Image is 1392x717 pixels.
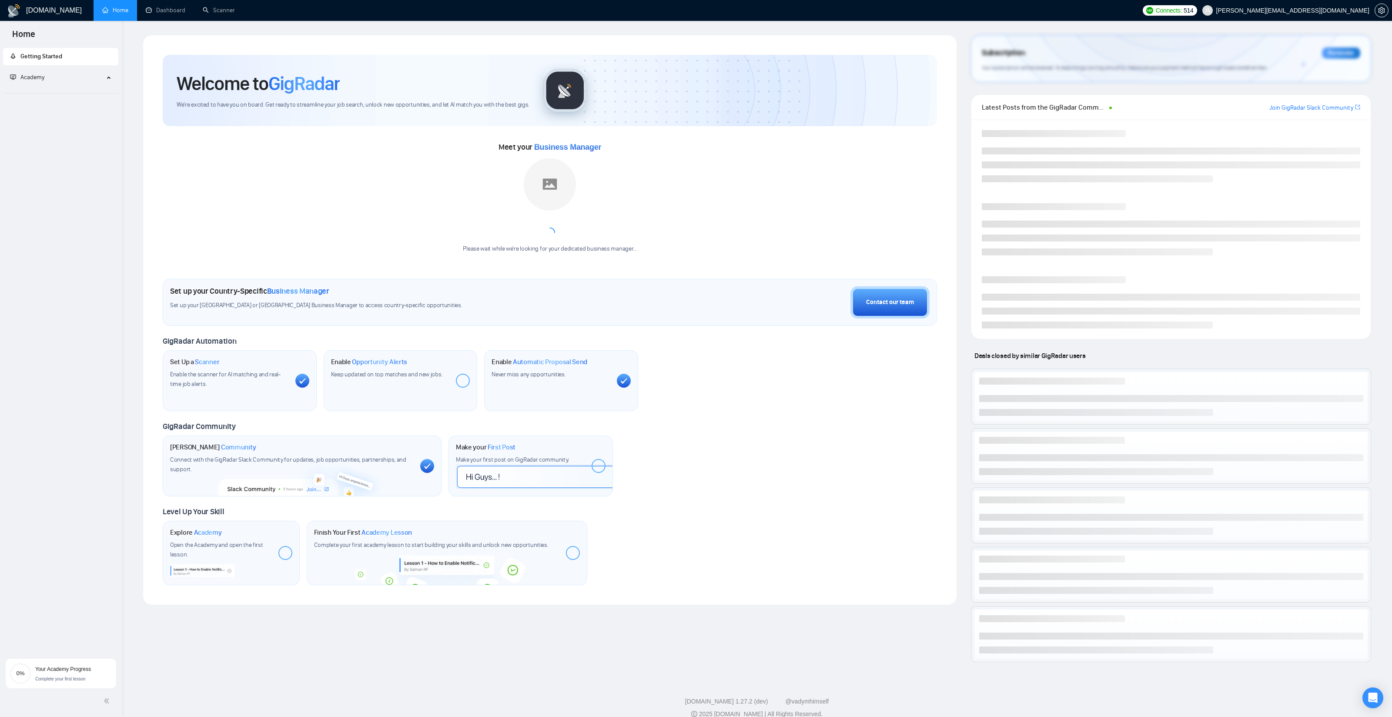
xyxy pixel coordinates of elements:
[785,698,829,705] a: @vadymhimself
[361,528,412,537] span: Academy Lesson
[146,7,185,14] a: dashboardDashboard
[524,158,576,211] img: placeholder.png
[1156,6,1182,15] span: Connects:
[35,666,91,672] span: Your Academy Progress
[1355,104,1360,111] span: export
[177,72,340,95] h1: Welcome to
[7,4,21,18] img: logo
[195,358,219,366] span: Scanner
[1205,7,1211,13] span: user
[170,371,281,388] span: Enable the scanner for AI matching and real-time job alerts.
[534,143,601,151] span: Business Manager
[1355,103,1360,111] a: export
[1375,7,1388,14] span: setting
[35,677,86,681] span: Complete your first lesson
[1322,47,1360,59] div: Reminder
[458,245,642,253] div: Please wait while we're looking for your dedicated business manager...
[513,358,587,366] span: Automatic Proposal Send
[10,74,16,80] span: fund-projection-screen
[314,541,549,549] span: Complete your first academy lesson to start building your skills and unlock new opportunities.
[331,358,408,366] h1: Enable
[170,358,219,366] h1: Set Up a
[267,286,329,296] span: Business Manager
[3,48,118,65] li: Getting Started
[10,53,16,59] span: rocket
[691,711,697,717] span: copyright
[1375,7,1389,14] a: setting
[1375,3,1389,17] button: setting
[352,358,407,366] span: Opportunity Alerts
[163,507,224,516] span: Level Up Your Skill
[170,541,263,558] span: Open the Academy and open the first lesson.
[170,286,329,296] h1: Set up your Country-Specific
[10,670,31,676] span: 0%
[219,456,385,496] img: slackcommunity-bg.png
[1184,6,1193,15] span: 514
[10,74,44,81] span: Academy
[982,46,1025,60] span: Subscription
[314,528,412,537] h1: Finish Your First
[971,348,1089,363] span: Deals closed by similar GigRadar users
[543,69,587,112] img: gigradar-logo.png
[331,371,443,378] span: Keep updated on top matches and new jobs.
[170,528,222,537] h1: Explore
[982,102,1107,113] span: Latest Posts from the GigRadar Community
[499,142,601,152] span: Meet your
[982,64,1268,71] span: Your subscription will be renewed. To keep things running smoothly, make sure your payment method...
[170,443,256,452] h1: [PERSON_NAME]
[492,371,565,378] span: Never miss any opportunities.
[456,443,515,452] h1: Make your
[685,698,768,705] a: [DOMAIN_NAME] 1.27.2 (dev)
[102,7,128,14] a: homeHome
[866,298,914,307] div: Contact our team
[221,443,256,452] span: Community
[1146,7,1153,14] img: upwork-logo.png
[194,528,222,537] span: Academy
[349,556,545,585] img: academy-bg.png
[850,286,930,318] button: Contact our team
[488,443,515,452] span: First Post
[163,336,236,346] span: GigRadar Automation
[104,697,112,705] span: double-left
[3,90,118,95] li: Academy Homepage
[456,456,569,463] span: Make your first post on GigRadar community.
[5,28,42,46] span: Home
[177,101,529,109] span: We're excited to have you on board. Get ready to streamline your job search, unlock new opportuni...
[1362,687,1383,708] div: Open Intercom Messenger
[203,7,235,14] a: searchScanner
[1269,103,1353,113] a: Join GigRadar Slack Community
[170,302,626,310] span: Set up your [GEOGRAPHIC_DATA] or [GEOGRAPHIC_DATA] Business Manager to access country-specific op...
[492,358,587,366] h1: Enable
[543,226,556,239] span: loading
[163,422,236,431] span: GigRadar Community
[268,72,340,95] span: GigRadar
[20,74,44,81] span: Academy
[170,456,406,473] span: Connect with the GigRadar Slack Community for updates, job opportunities, partnerships, and support.
[20,53,62,60] span: Getting Started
